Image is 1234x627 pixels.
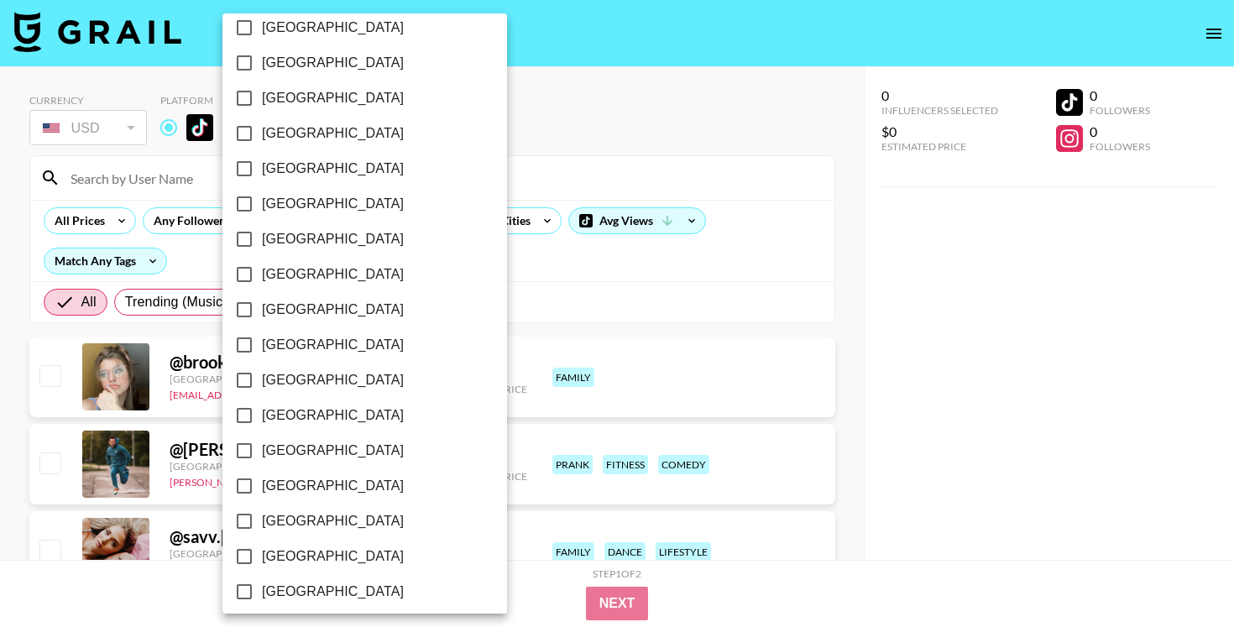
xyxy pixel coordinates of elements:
span: [GEOGRAPHIC_DATA] [262,53,404,73]
span: [GEOGRAPHIC_DATA] [262,300,404,320]
span: [GEOGRAPHIC_DATA] [262,546,404,567]
span: [GEOGRAPHIC_DATA] [262,18,404,38]
span: [GEOGRAPHIC_DATA] [262,441,404,461]
span: [GEOGRAPHIC_DATA] [262,194,404,214]
iframe: Drift Widget Chat Controller [1150,543,1214,607]
span: [GEOGRAPHIC_DATA] [262,582,404,602]
span: [GEOGRAPHIC_DATA] [262,123,404,144]
span: [GEOGRAPHIC_DATA] [262,159,404,179]
span: [GEOGRAPHIC_DATA] [262,229,404,249]
span: [GEOGRAPHIC_DATA] [262,88,404,108]
span: [GEOGRAPHIC_DATA] [262,511,404,531]
span: [GEOGRAPHIC_DATA] [262,405,404,426]
span: [GEOGRAPHIC_DATA] [262,264,404,285]
span: [GEOGRAPHIC_DATA] [262,476,404,496]
span: [GEOGRAPHIC_DATA] [262,370,404,390]
span: [GEOGRAPHIC_DATA] [262,335,404,355]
